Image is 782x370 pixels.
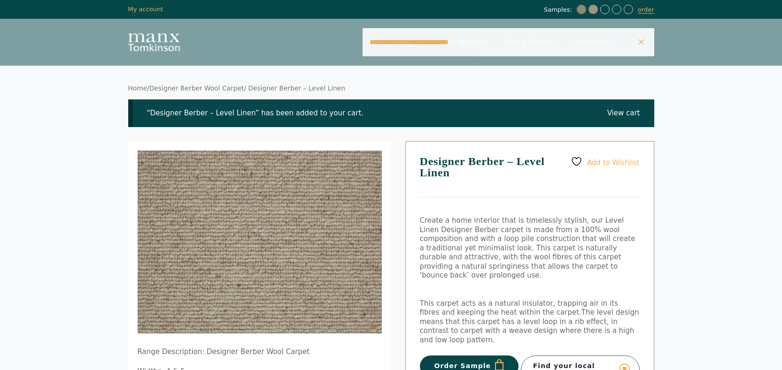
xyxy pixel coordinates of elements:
[420,216,635,279] span: Create a home interior that is timelessly stylish, our Level Linen Designer Berber carpet is made...
[420,299,618,317] span: This carpet acts as a natural insulator, trapping air in its fibres and keeping the heat within t...
[138,347,382,357] p: Range Description: Designer Berber Wool Carpet
[363,28,654,56] nav: Primary
[587,159,640,167] span: Add to Wishlist
[628,28,654,56] a: Close Search Bar
[128,84,654,93] nav: Breadcrumb
[588,5,598,14] img: Designer Berber - Level Linen
[420,156,640,197] h1: Designer Berber – Level Linen
[638,6,654,14] a: order
[607,109,640,118] a: View cart
[128,84,147,92] a: Home
[128,99,654,128] div: “Designer Berber – Level Linen” has been added to your cart.
[149,84,244,92] a: Designer Berber Wool Carpet
[128,6,163,13] a: My account
[571,156,639,167] a: Add to Wishlist
[420,308,639,344] span: The level design means that this carpet has a level loop in a rib effect, in contrast to carpet w...
[544,6,574,14] span: Samples:
[128,33,180,51] img: Manx Tomkinson
[577,5,586,14] img: Designer Berber - Level Buff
